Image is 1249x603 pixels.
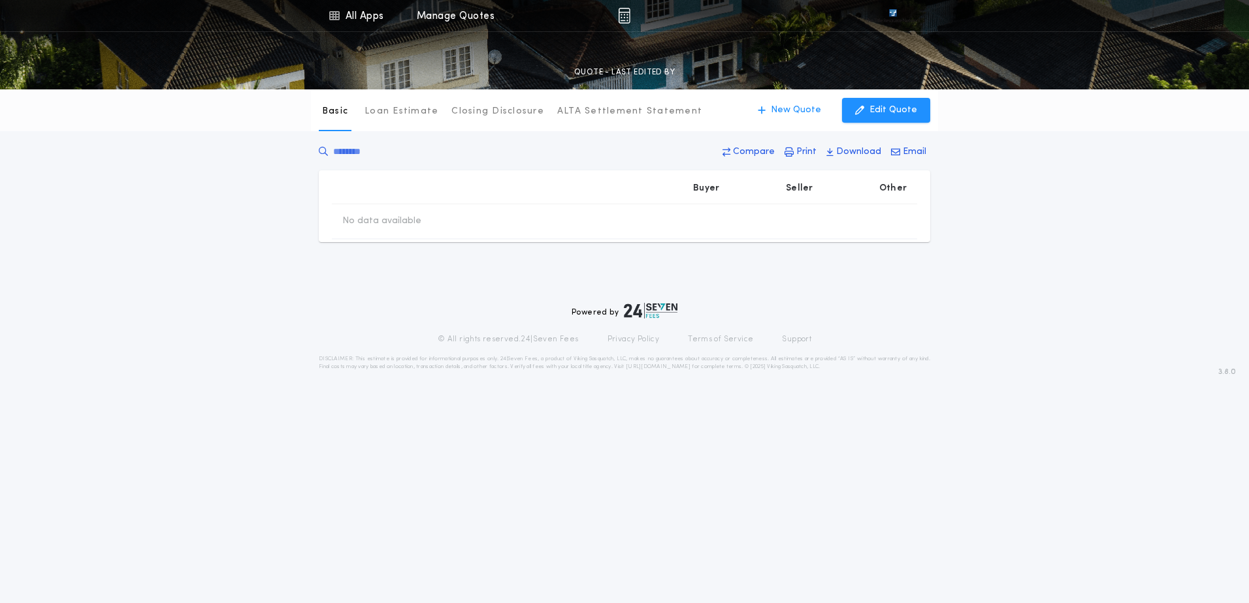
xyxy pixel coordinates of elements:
[557,105,702,118] p: ALTA Settlement Statement
[438,334,579,345] p: © All rights reserved. 24|Seven Fees
[1218,366,1236,378] span: 3.8.0
[688,334,753,345] a: Terms of Service
[903,146,926,159] p: Email
[365,105,438,118] p: Loan Estimate
[771,104,821,117] p: New Quote
[719,140,779,164] button: Compare
[842,98,930,123] button: Edit Quote
[786,182,813,195] p: Seller
[608,334,660,345] a: Privacy Policy
[782,334,811,345] a: Support
[796,146,817,159] p: Print
[869,104,917,117] p: Edit Quote
[879,182,907,195] p: Other
[624,303,677,318] img: logo
[733,146,775,159] p: Compare
[319,355,930,371] p: DISCLAIMER: This estimate is provided for informational purposes only. 24|Seven Fees, a product o...
[887,140,930,164] button: Email
[332,204,432,238] td: No data available
[626,364,690,369] a: [URL][DOMAIN_NAME]
[572,303,677,318] div: Powered by
[618,8,630,23] img: img
[822,140,885,164] button: Download
[866,9,920,22] img: vs-icon
[322,105,348,118] p: Basic
[451,105,544,118] p: Closing Disclosure
[574,66,675,79] p: QUOTE - LAST EDITED BY
[836,146,881,159] p: Download
[781,140,820,164] button: Print
[745,98,834,123] button: New Quote
[693,182,719,195] p: Buyer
